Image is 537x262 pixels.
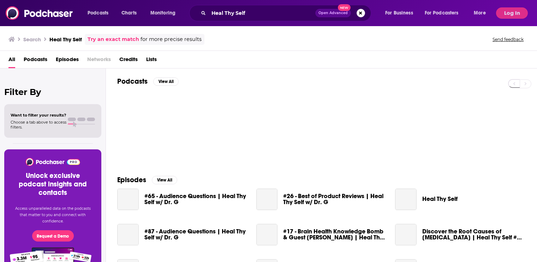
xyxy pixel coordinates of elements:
[496,7,528,19] button: Log In
[422,228,526,240] span: Discover the Root Causes of [MEDICAL_DATA] | Heal Thy Self # 250
[196,5,378,21] div: Search podcasts, credits, & more...
[25,158,80,166] img: Podchaser - Follow, Share and Rate Podcasts
[4,87,101,97] h2: Filter By
[24,54,47,68] a: Podcasts
[422,228,526,240] a: Discover the Root Causes of Menstrual Pain | Heal Thy Self # 250
[83,7,118,19] button: open menu
[153,77,179,86] button: View All
[121,8,137,18] span: Charts
[209,7,315,19] input: Search podcasts, credits, & more...
[146,54,157,68] a: Lists
[425,8,459,18] span: For Podcasters
[315,9,351,17] button: Open AdvancedNew
[13,206,93,225] p: Access unparalleled data on the podcasts that matter to you and connect with confidence.
[152,176,177,184] button: View All
[380,7,422,19] button: open menu
[283,228,387,240] a: #17 - Brain Health Knowledge Bomb & Guest Dustin Watten | Heal Thy Self w/ Dr. G
[256,224,278,245] a: #17 - Brain Health Knowledge Bomb & Guest Dustin Watten | Heal Thy Self w/ Dr. G
[119,54,138,68] a: Credits
[283,228,387,240] span: #17 - Brain Health Knowledge Bomb & Guest [PERSON_NAME] | Heal Thy Self w/ Dr. G
[145,7,185,19] button: open menu
[23,36,41,43] h3: Search
[256,189,278,210] a: #26 - Best of Product Reviews | Heal Thy Self w/ Dr. G
[8,54,15,68] a: All
[338,4,351,11] span: New
[117,7,141,19] a: Charts
[32,230,74,242] button: Request a Demo
[385,8,413,18] span: For Business
[6,6,73,20] img: Podchaser - Follow, Share and Rate Podcasts
[11,120,66,130] span: Choose a tab above to access filters.
[150,8,175,18] span: Monitoring
[141,35,202,43] span: for more precise results
[117,77,148,86] h2: Podcasts
[88,35,139,43] a: Try an exact match
[395,189,417,210] a: Heal Thy Self
[283,193,387,205] a: #26 - Best of Product Reviews | Heal Thy Self w/ Dr. G
[117,175,177,184] a: EpisodesView All
[49,36,82,43] h3: Heal Thy Self
[490,36,526,42] button: Send feedback
[11,113,66,118] span: Want to filter your results?
[395,224,417,245] a: Discover the Root Causes of Menstrual Pain | Heal Thy Self # 250
[318,11,348,15] span: Open Advanced
[117,189,139,210] a: #65 - Audience Questions | Heal Thy Self w/ Dr. G
[469,7,495,19] button: open menu
[144,228,248,240] a: #87 - Audience Questions | Heal Thy Self w/ Dr. G
[117,224,139,245] a: #87 - Audience Questions | Heal Thy Self w/ Dr. G
[420,7,469,19] button: open menu
[87,54,111,68] span: Networks
[144,193,248,205] a: #65 - Audience Questions | Heal Thy Self w/ Dr. G
[13,172,93,197] h3: Unlock exclusive podcast insights and contacts
[56,54,79,68] a: Episodes
[88,8,108,18] span: Podcasts
[474,8,486,18] span: More
[117,175,146,184] h2: Episodes
[117,77,179,86] a: PodcastsView All
[422,196,458,202] a: Heal Thy Self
